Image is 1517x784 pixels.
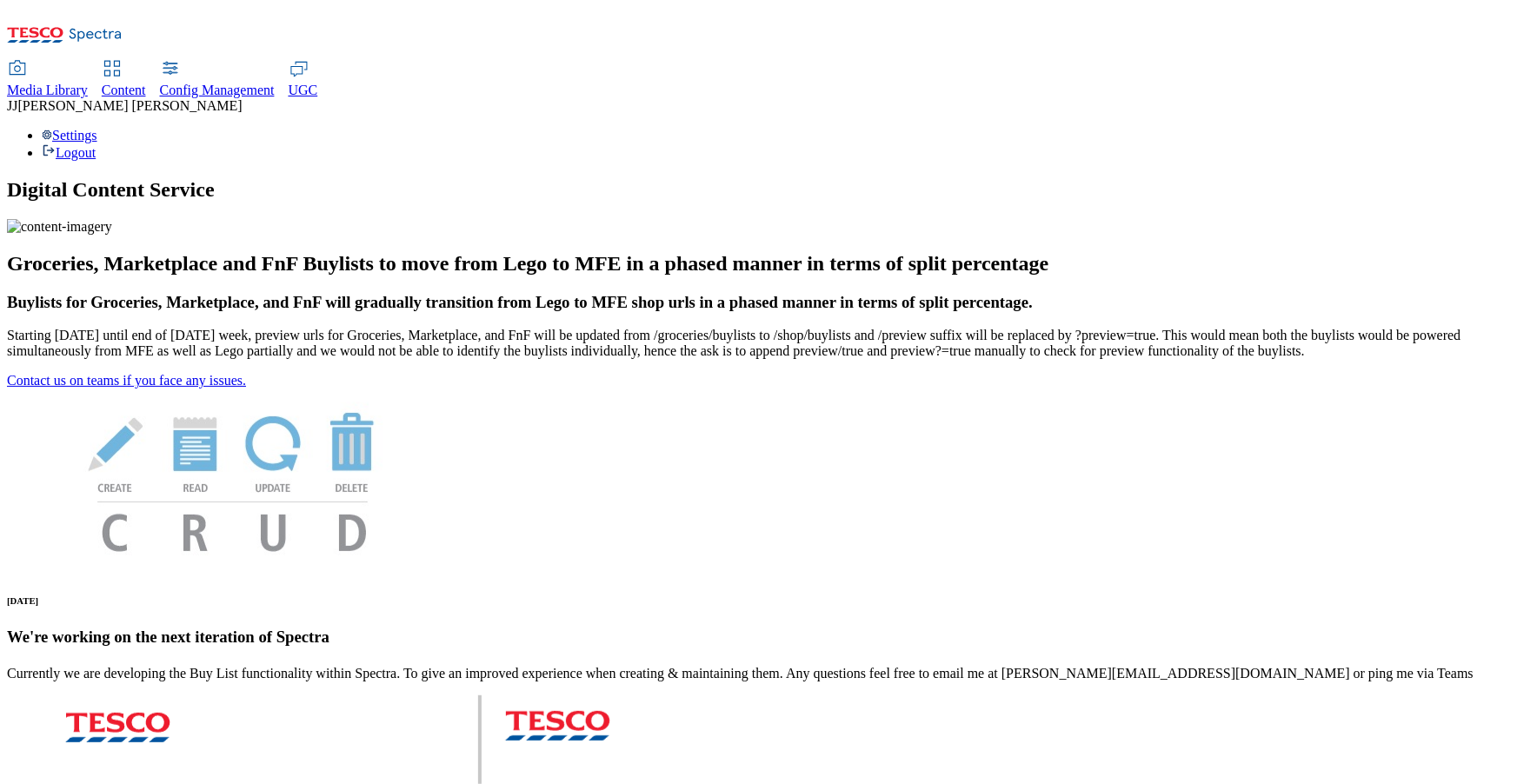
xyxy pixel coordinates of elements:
a: Logout [42,145,96,160]
span: UGC [289,83,318,97]
p: Starting [DATE] until end of [DATE] week, preview urls for Groceries, Marketplace, and FnF will b... [7,328,1510,359]
span: Media Library [7,83,88,97]
span: Config Management [160,83,275,97]
span: Content [102,83,146,97]
img: News Image [7,389,459,570]
a: Content [102,62,146,98]
a: UGC [289,62,318,98]
h3: Buylists for Groceries, Marketplace, and FnF will gradually transition from Lego to MFE shop urls... [7,293,1510,312]
h1: Digital Content Service [7,178,1510,202]
a: Contact us on teams if you face any issues. [7,373,246,388]
span: [PERSON_NAME] [PERSON_NAME] [17,98,242,113]
h6: [DATE] [7,595,1510,606]
h3: We're working on the next iteration of Spectra [7,628,1510,647]
a: Config Management [160,62,275,98]
span: JJ [7,98,17,113]
h2: Groceries, Marketplace and FnF Buylists to move from Lego to MFE in a phased manner in terms of s... [7,252,1510,276]
img: content-imagery [7,219,112,235]
a: Media Library [7,62,88,98]
a: Settings [42,128,97,143]
p: Currently we are developing the Buy List functionality within Spectra. To give an improved experi... [7,666,1510,681]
